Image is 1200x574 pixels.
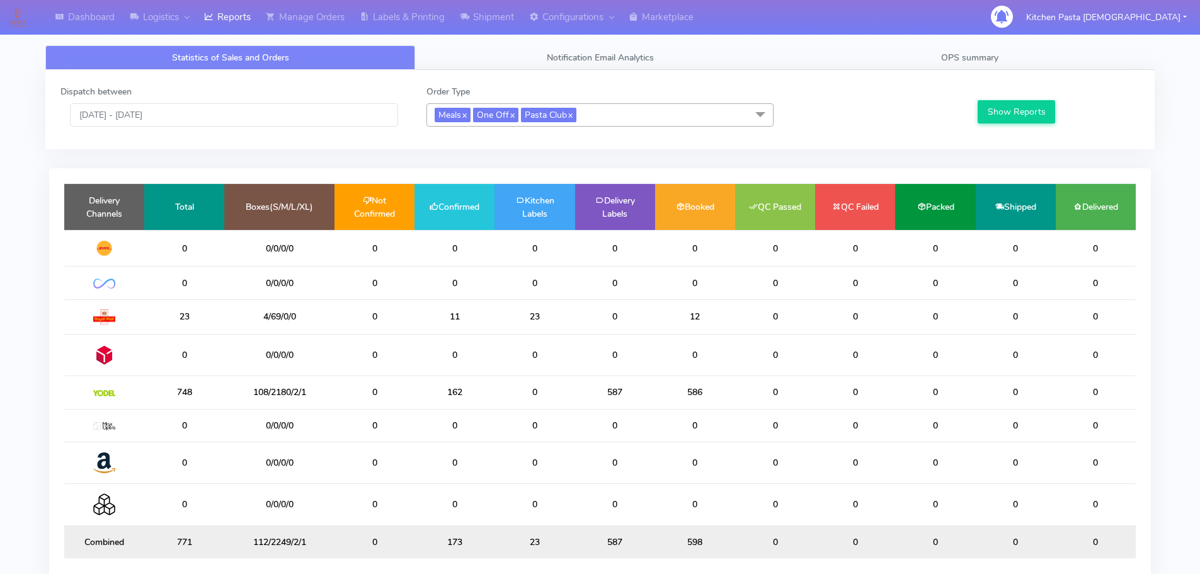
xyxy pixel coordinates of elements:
td: 0 [735,484,815,525]
td: 0 [895,267,975,299]
input: Pick the Daterange [70,103,398,127]
td: 0 [575,484,655,525]
td: Boxes(S/M/L/XL) [224,184,334,230]
span: One Off [473,108,518,122]
td: 0 [494,376,574,409]
td: 0/0/0/0 [224,484,334,525]
td: 0 [1056,299,1136,334]
td: 0 [815,409,895,442]
td: 0 [414,484,494,525]
td: 587 [575,525,655,558]
td: 11 [414,299,494,334]
button: Kitchen Pasta [DEMOGRAPHIC_DATA] [1017,4,1196,30]
td: 0 [976,409,1056,442]
td: 0 [334,484,414,525]
td: 0 [735,230,815,267]
td: 0 [815,334,895,376]
td: 0 [1056,525,1136,558]
td: 0 [334,442,414,483]
td: 0/0/0/0 [224,230,334,267]
td: 587 [575,376,655,409]
td: Combined [64,525,144,558]
td: 23 [494,525,574,558]
td: 586 [655,376,735,409]
label: Order Type [426,85,470,98]
td: 0 [735,409,815,442]
td: 0 [815,267,895,299]
td: 0 [655,267,735,299]
td: 0 [414,267,494,299]
td: 0 [334,230,414,267]
td: 162 [414,376,494,409]
img: Royal Mail [93,309,115,324]
td: 0 [1056,230,1136,267]
td: 0 [494,442,574,483]
td: 0 [735,525,815,558]
td: 0 [976,230,1056,267]
td: 0 [655,334,735,376]
td: 0 [735,442,815,483]
td: 0 [895,230,975,267]
td: 0 [1056,409,1136,442]
td: 0 [735,299,815,334]
td: Shipped [976,184,1056,230]
td: 0 [976,299,1056,334]
a: x [567,108,573,121]
td: 12 [655,299,735,334]
td: 0 [976,484,1056,525]
td: 0 [414,334,494,376]
td: 0 [895,525,975,558]
td: 0 [976,442,1056,483]
td: 0 [334,525,414,558]
td: 0 [895,442,975,483]
td: Delivery Channels [64,184,144,230]
td: 0 [815,442,895,483]
td: 0 [494,409,574,442]
td: Total [144,184,224,230]
td: 0 [895,376,975,409]
td: 0 [1056,267,1136,299]
td: 0 [144,409,224,442]
td: 0 [815,525,895,558]
td: 0 [976,525,1056,558]
td: 0 [815,299,895,334]
td: 598 [655,525,735,558]
img: DPD [93,344,115,366]
td: 0 [575,230,655,267]
td: 0 [655,442,735,483]
td: 0 [144,267,224,299]
td: 0 [655,230,735,267]
td: Packed [895,184,975,230]
td: Kitchen Labels [494,184,574,230]
td: 0 [144,484,224,525]
td: Delivery Labels [575,184,655,230]
td: 4/69/0/0 [224,299,334,334]
td: 0 [1056,334,1136,376]
td: 0 [144,334,224,376]
a: x [461,108,467,121]
span: Statistics of Sales and Orders [172,52,289,64]
td: 0 [815,484,895,525]
td: Not Confirmed [334,184,414,230]
td: 0 [575,299,655,334]
td: 0 [414,442,494,483]
td: 0 [144,230,224,267]
label: Dispatch between [60,85,132,98]
td: 0 [895,484,975,525]
td: 0/0/0/0 [224,267,334,299]
td: 0 [976,376,1056,409]
td: 748 [144,376,224,409]
img: Collection [93,493,115,515]
td: 0 [1056,442,1136,483]
td: 0 [895,334,975,376]
td: 0 [976,334,1056,376]
td: 0 [334,299,414,334]
td: 0 [414,230,494,267]
td: 0 [334,334,414,376]
a: x [509,108,515,121]
td: 0/0/0/0 [224,409,334,442]
td: Delivered [1056,184,1136,230]
td: 0 [575,267,655,299]
td: 0/0/0/0 [224,334,334,376]
td: 0 [575,409,655,442]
